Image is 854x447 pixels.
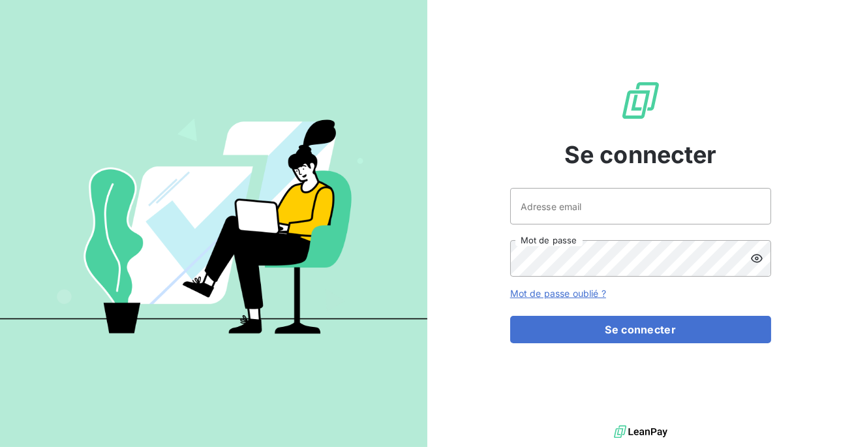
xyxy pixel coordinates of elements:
[510,316,771,343] button: Se connecter
[510,188,771,224] input: placeholder
[620,80,662,121] img: Logo LeanPay
[564,137,717,172] span: Se connecter
[614,422,667,442] img: logo
[510,288,606,299] a: Mot de passe oublié ?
